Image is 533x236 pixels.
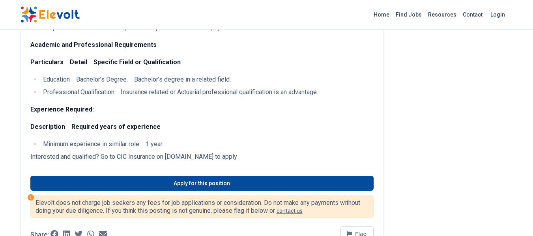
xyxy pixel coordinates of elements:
a: Apply for this position [30,176,374,191]
li: Education Bachelor’s Degree. Bachelor’s degree in a related field. [41,75,374,84]
strong: Experience Required: [30,106,94,113]
a: Home [370,8,393,21]
li: Minimum experience in similar role 1 year [41,139,374,149]
a: Contact [460,8,486,21]
a: Resources [425,8,460,21]
img: Elevolt [21,6,80,23]
strong: Particulars Detail Specific Field or Qualification [30,58,181,66]
a: Find Jobs [393,8,425,21]
strong: Description Required years of experience [30,123,161,130]
strong: Academic and Professional Requirements [30,41,157,48]
p: Elevolt does not charge job seekers any fees for job applications or consideration. Do not make a... [36,199,368,215]
li: Professional Qualification Insurance related or Actuarial professional qualification is an advantage [41,87,374,97]
p: Interested and qualified? Go to CIC Insurance on [DOMAIN_NAME] to apply [30,152,374,162]
a: Login [486,7,510,22]
iframe: Chat Widget [494,198,533,236]
a: contact us [277,208,303,214]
